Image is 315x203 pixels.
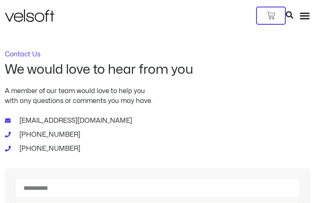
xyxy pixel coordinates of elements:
[5,9,54,22] img: Velsoft Training Materials
[5,51,310,58] p: Contact Us
[17,144,80,154] span: [PHONE_NUMBER]
[17,116,132,126] span: [EMAIL_ADDRESS][DOMAIN_NAME]
[5,63,310,77] h2: We would love to hear from you
[5,116,310,126] a: [EMAIL_ADDRESS][DOMAIN_NAME]
[17,130,80,140] span: [PHONE_NUMBER]
[299,10,310,21] div: Menu Toggle
[5,86,310,106] p: A member of our team would love to help you with any questions or comments you may have.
